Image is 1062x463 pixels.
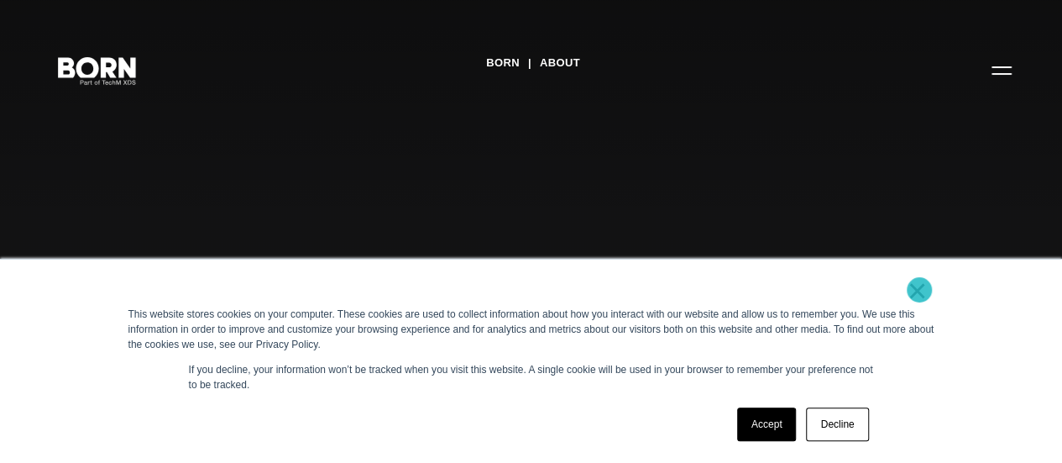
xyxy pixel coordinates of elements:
a: × [908,283,928,298]
a: BORN [486,50,520,76]
button: Open [981,52,1022,87]
a: Decline [806,408,868,441]
div: This website stores cookies on your computer. These cookies are used to collect information about... [128,307,934,352]
a: About [540,50,580,76]
a: Accept [737,408,797,441]
p: If you decline, your information won’t be tracked when you visit this website. A single cookie wi... [189,362,874,392]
